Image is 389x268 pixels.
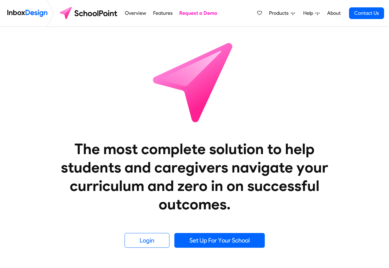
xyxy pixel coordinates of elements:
[301,7,322,19] a: Help
[49,140,341,213] heading: The most complete solution to help students and caregivers navigate your curriculum and zero in o...
[303,10,316,17] span: Help
[269,10,291,17] span: Products
[123,7,148,19] a: Overview
[174,233,265,248] a: Set Up For Your School
[151,7,174,19] a: Features
[125,233,169,248] a: Login
[325,7,342,19] a: About
[349,7,384,19] a: Contact Us
[267,7,297,19] a: Products
[57,6,121,21] img: schoolpoint logo
[178,7,219,19] a: Request a Demo
[139,27,250,137] img: icon_schoolpoint.svg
